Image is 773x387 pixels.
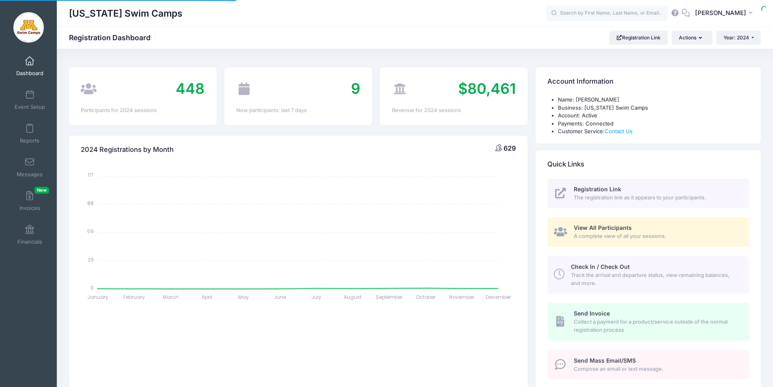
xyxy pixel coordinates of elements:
button: Year: 2024 [716,31,761,45]
span: Send Mass Email/SMS [574,357,636,364]
a: Contact Us [605,128,633,134]
span: Messages [17,171,43,178]
span: A complete view of all your sessions. [574,232,740,240]
span: The registration link as it appears to your participants. [574,194,740,202]
div: Participants for 2024 sessions [81,106,205,115]
tspan: February [123,294,145,301]
span: Compose an email or text message. [574,365,740,373]
button: [PERSON_NAME] [690,4,761,23]
tspan: December [486,294,511,301]
h4: 2024 Registrations by Month [81,138,174,161]
span: New [34,187,49,194]
a: Dashboard [11,52,49,80]
span: $80,461 [458,80,516,97]
tspan: 29 [88,256,94,263]
tspan: March [163,294,179,301]
span: Event Setup [15,104,45,110]
span: 629 [504,144,516,152]
a: View All Participants A complete view of all your sessions. [547,217,749,247]
img: Minnesota Swim Camps [13,12,44,43]
input: Search by First Name, Last Name, or Email... [546,5,668,22]
tspan: August [344,294,362,301]
tspan: September [376,294,403,301]
h4: Quick Links [547,153,584,176]
tspan: October [416,294,436,301]
span: Dashboard [16,70,43,77]
a: Financials [11,221,49,249]
div: Revenue for 2024 sessions [392,106,516,115]
tspan: 88 [87,199,94,206]
div: New participants: last 7 days [236,106,360,115]
span: Send Invoice [574,310,610,317]
span: Track the arrival and departure status, view remaining balances, and more. [571,271,740,287]
tspan: November [450,294,475,301]
tspan: April [202,294,212,301]
li: Customer Service: [558,128,749,136]
h1: [US_STATE] Swim Camps [69,4,183,23]
tspan: 0 [90,284,94,291]
tspan: January [87,294,108,301]
span: Check In / Check Out [571,263,630,270]
li: Business: [US_STATE] Swim Camps [558,104,749,112]
span: View All Participants [574,224,632,231]
span: Collect a payment for a product/service outside of the normal registration process [574,318,740,334]
tspan: 117 [88,171,94,178]
span: Financials [17,238,42,245]
span: 448 [176,80,205,97]
li: Name: [PERSON_NAME] [558,96,749,104]
a: Registration Link [609,31,668,45]
li: Payments: Connected [558,120,749,128]
a: Check In / Check Out Track the arrival and departure status, view remaining balances, and more. [547,256,749,294]
tspan: June [274,294,286,301]
a: Send Mass Email/SMS Compose an email or text message. [547,350,749,379]
a: InvoicesNew [11,187,49,215]
tspan: May [238,294,249,301]
a: Reports [11,119,49,148]
button: Actions [672,31,712,45]
h1: Registration Dashboard [69,33,157,42]
h4: Account Information [547,70,614,93]
tspan: 59 [87,228,94,235]
span: Registration Link [574,186,621,192]
span: Reports [20,137,39,144]
a: Send Invoice Collect a payment for a product/service outside of the normal registration process [547,303,749,340]
a: Messages [11,153,49,182]
tspan: July [311,294,321,301]
span: Invoices [19,205,40,212]
span: 9 [351,80,360,97]
li: Account: Active [558,112,749,120]
span: [PERSON_NAME] [695,9,746,17]
a: Event Setup [11,86,49,114]
a: Registration Link The registration link as it appears to your participants. [547,179,749,208]
span: Year: 2024 [723,35,749,41]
